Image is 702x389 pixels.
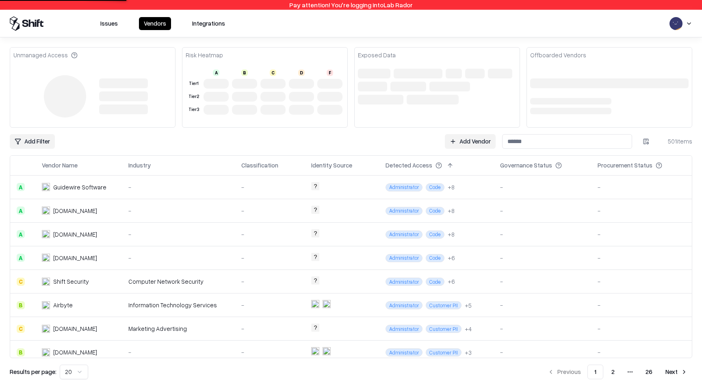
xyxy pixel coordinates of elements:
[42,206,50,215] img: bolt.com
[386,325,422,333] span: Administrator
[386,230,422,239] span: Administrator
[187,80,200,87] div: Tier 1
[186,51,223,59] div: Risk Heatmap
[386,183,422,191] span: Administrator
[311,300,319,308] img: entra.microsoft.com
[53,301,73,309] div: Airbyte
[139,17,171,30] button: Vendors
[465,325,472,333] button: +4
[465,348,472,357] div: + 3
[327,70,333,76] div: F
[639,365,659,379] button: 26
[426,183,444,191] span: Code
[426,230,444,239] span: Code
[53,206,97,215] div: [DOMAIN_NAME]
[17,278,25,286] div: C
[448,206,455,215] div: + 8
[241,70,248,76] div: B
[426,254,444,262] span: Code
[42,254,50,262] img: platform.sh
[17,254,25,262] div: A
[187,93,200,100] div: Tier 2
[500,183,585,191] div: -
[426,301,461,309] span: Customer PII
[213,70,219,76] div: A
[323,347,331,355] img: microsoft365.com
[386,207,422,215] span: Administrator
[598,324,685,333] div: -
[241,230,298,239] div: -
[128,301,228,309] div: Information Technology Services
[386,301,422,309] span: Administrator
[500,301,585,309] div: -
[42,348,50,356] img: microsoft.com
[448,254,455,262] div: + 6
[465,301,472,310] div: + 5
[241,206,298,215] div: -
[386,254,422,262] span: Administrator
[241,161,278,170] div: Classification
[448,183,455,191] div: + 8
[128,183,228,191] div: -
[53,348,97,356] div: [DOMAIN_NAME]
[426,278,444,286] span: Code
[128,324,228,333] div: Marketing Advertising
[128,277,228,286] div: Computer Network Security
[465,301,472,310] button: +5
[270,70,276,76] div: C
[53,230,97,239] div: [DOMAIN_NAME]
[448,230,455,239] button: +8
[187,106,200,113] div: Tier 3
[17,206,25,215] div: A
[42,278,50,286] img: Shift Security
[426,207,444,215] span: Code
[17,230,25,238] div: A
[587,365,603,379] button: 1
[17,183,25,191] div: A
[465,325,472,333] div: + 4
[42,183,50,191] img: Guidewire Software
[465,348,472,357] button: +3
[500,277,585,286] div: -
[17,301,25,309] div: B
[241,183,298,191] div: -
[500,324,585,333] div: -
[241,254,298,262] div: -
[128,206,228,215] div: -
[358,51,396,59] div: Exposed Data
[500,254,585,262] div: -
[598,230,685,239] div: -
[500,161,552,170] div: Governance Status
[187,17,230,30] button: Integrations
[598,206,685,215] div: -
[311,347,319,355] img: entra.microsoft.com
[386,161,432,170] div: Detected Access
[448,254,455,262] button: +6
[241,277,298,286] div: -
[10,367,56,376] p: Results per page:
[605,365,621,379] button: 2
[128,254,228,262] div: -
[53,277,89,286] div: Shift Security
[386,278,422,286] span: Administrator
[448,230,455,239] div: + 8
[598,161,652,170] div: Procurement Status
[42,301,50,309] img: Airbyte
[42,161,78,170] div: Vendor Name
[500,230,585,239] div: -
[598,277,685,286] div: -
[311,161,352,170] div: Identity Source
[128,230,228,239] div: -
[426,325,461,333] span: Customer PII
[598,348,685,356] div: -
[241,301,298,309] div: -
[598,183,685,191] div: -
[241,324,298,333] div: -
[543,365,692,379] nav: pagination
[500,348,585,356] div: -
[241,348,298,356] div: -
[53,324,97,333] div: [DOMAIN_NAME]
[426,348,461,356] span: Customer PII
[598,254,685,262] div: -
[53,254,97,262] div: [DOMAIN_NAME]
